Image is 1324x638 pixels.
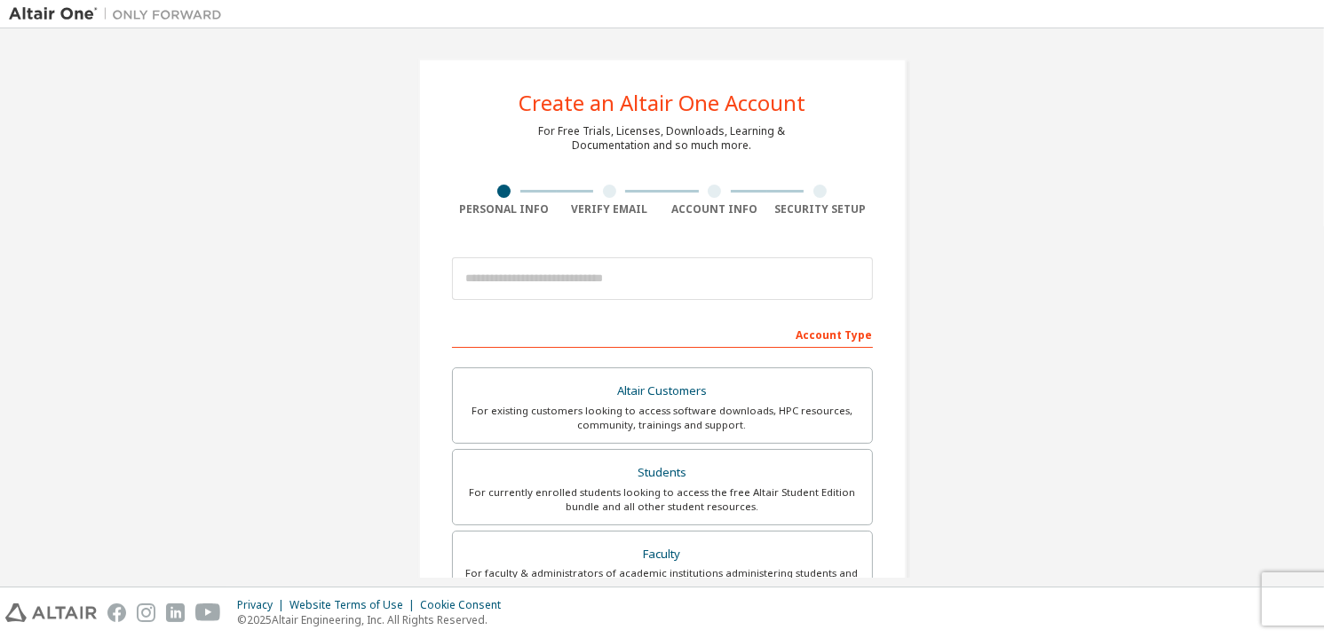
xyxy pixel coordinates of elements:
[195,603,221,622] img: youtube.svg
[464,404,861,432] div: For existing customers looking to access software downloads, HPC resources, community, trainings ...
[464,485,861,514] div: For currently enrolled students looking to access the free Altair Student Edition bundle and all ...
[662,202,768,217] div: Account Info
[5,603,97,622] img: altair_logo.svg
[557,202,662,217] div: Verify Email
[137,603,155,622] img: instagram.svg
[237,612,511,627] p: © 2025 Altair Engineering, Inc. All Rights Reserved.
[452,319,873,348] div: Account Type
[464,461,861,485] div: Students
[237,598,289,612] div: Privacy
[767,202,873,217] div: Security Setup
[519,92,805,114] div: Create an Altair One Account
[107,603,126,622] img: facebook.svg
[289,598,420,612] div: Website Terms of Use
[464,566,861,595] div: For faculty & administrators of academic institutions administering students and accessing softwa...
[9,5,231,23] img: Altair One
[452,202,558,217] div: Personal Info
[464,542,861,567] div: Faculty
[166,603,185,622] img: linkedin.svg
[464,379,861,404] div: Altair Customers
[420,598,511,612] div: Cookie Consent
[539,124,786,153] div: For Free Trials, Licenses, Downloads, Learning & Documentation and so much more.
